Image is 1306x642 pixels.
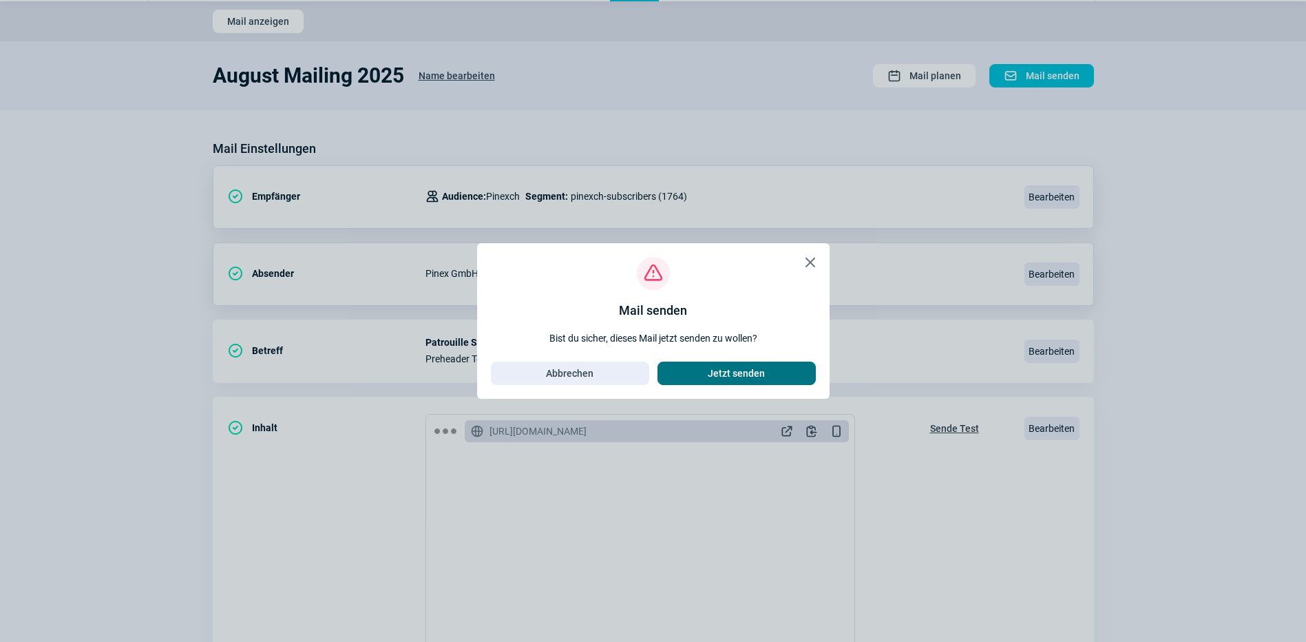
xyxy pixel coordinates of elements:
[491,362,649,385] button: Abbrechen
[657,362,816,385] button: Jetzt senden
[708,362,765,384] span: Jetzt senden
[546,362,593,384] span: Abbrechen
[619,301,687,320] div: Mail senden
[549,331,757,345] div: Bist du sicher, dieses Mail jetzt senden zu wollen?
